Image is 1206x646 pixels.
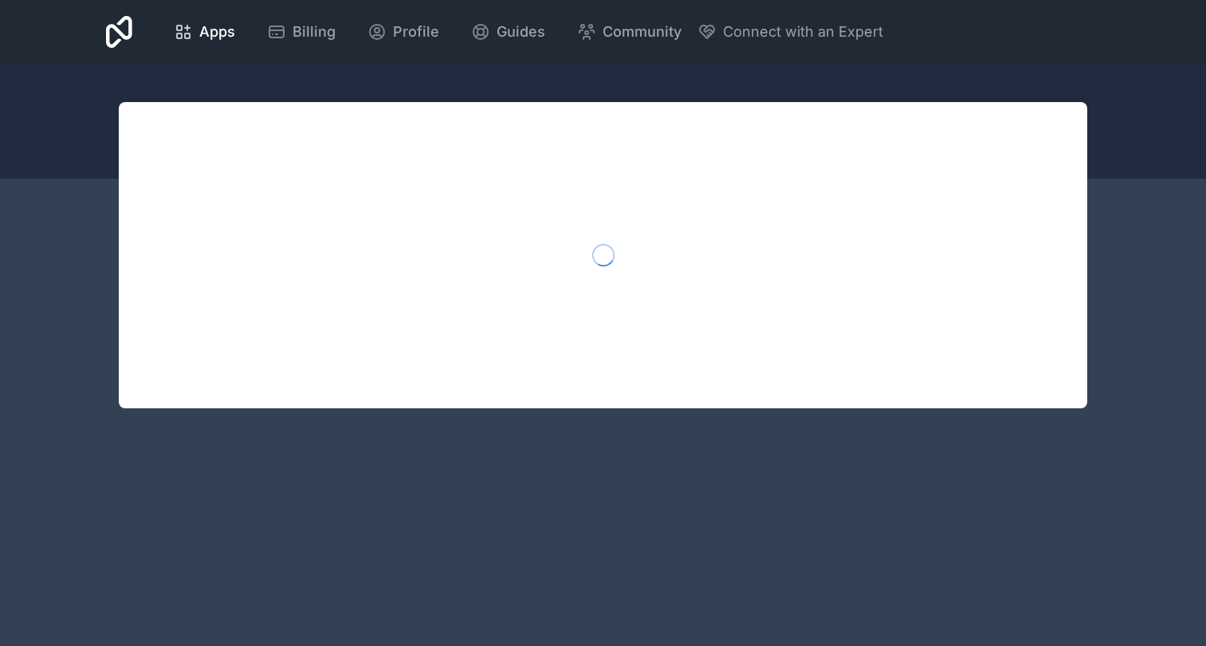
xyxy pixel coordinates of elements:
a: Billing [254,14,348,49]
a: Community [564,14,694,49]
span: Profile [393,21,439,43]
span: Apps [199,21,235,43]
span: Connect with an Expert [723,21,883,43]
span: Billing [293,21,336,43]
a: Guides [458,14,558,49]
span: Community [603,21,682,43]
a: Apps [161,14,248,49]
span: Guides [497,21,545,43]
a: Profile [355,14,452,49]
button: Connect with an Expert [697,21,883,43]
